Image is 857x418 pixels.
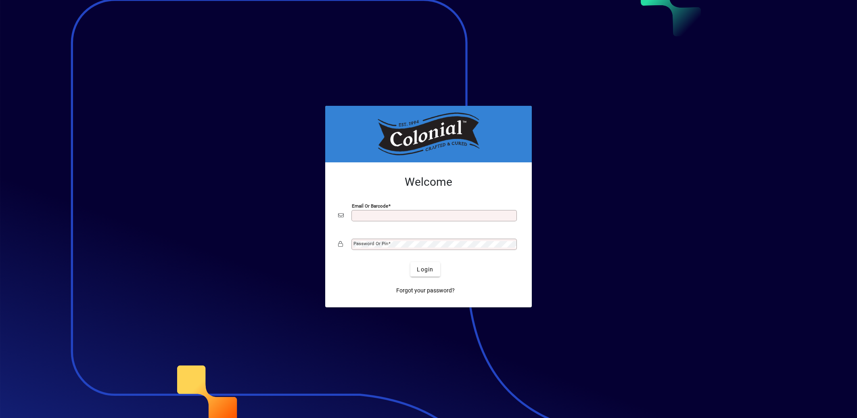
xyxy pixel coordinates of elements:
mat-label: Email or Barcode [352,203,388,209]
a: Forgot your password? [393,283,458,298]
mat-label: Password or Pin [353,241,388,246]
button: Login [410,262,440,277]
span: Forgot your password? [396,286,455,295]
span: Login [417,265,433,274]
h2: Welcome [338,175,519,189]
